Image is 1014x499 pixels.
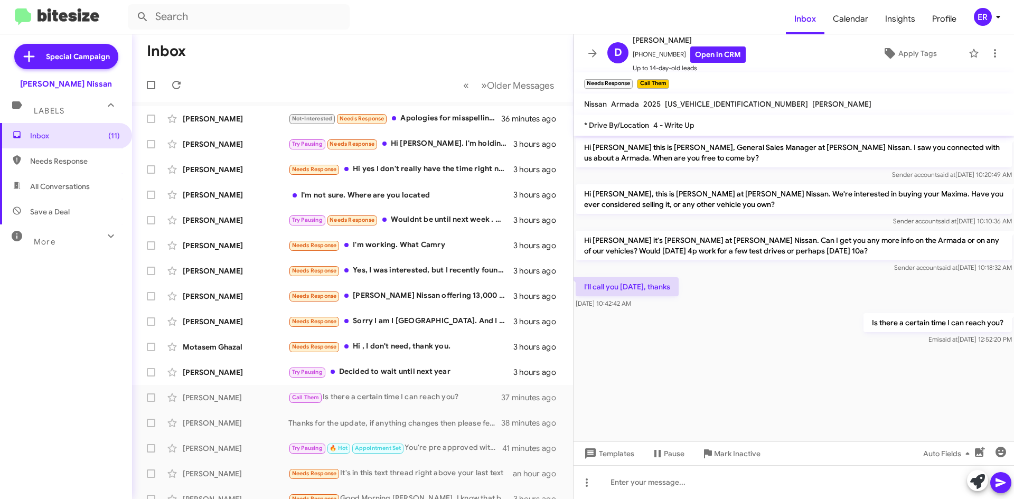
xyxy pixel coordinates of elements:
small: Call Them [637,79,669,89]
div: Decided to wait until next year [288,366,513,378]
span: Try Pausing [292,369,323,375]
p: Is there a certain time I can reach you? [863,313,1012,332]
a: Special Campaign [14,44,118,69]
div: Sorry I am I [GEOGRAPHIC_DATA]. And I don't think that you're gonna come down on that price at al... [288,315,513,327]
div: 37 minutes ago [501,392,565,403]
span: [PERSON_NAME] [633,34,746,46]
span: Sender account [DATE] 10:10:36 AM [893,217,1012,225]
span: All Conversations [30,181,90,192]
div: You're pre approved with Westlake Financial. Bring in your ID and proof of income so we can help ... [288,442,502,454]
div: Thanks for the update, if anything changes then please feel free to contact us here at [PERSON_NA... [288,418,501,428]
span: 🔥 Hot [330,445,348,451]
span: Sender account [DATE] 10:20:49 AM [892,171,1012,178]
button: ER [965,8,1002,26]
span: [PHONE_NUMBER] [633,46,746,63]
span: Sender account [DATE] 10:18:32 AM [894,263,1012,271]
span: Needs Response [292,318,337,325]
div: 3 hours ago [513,291,565,302]
p: Hi [PERSON_NAME] this is [PERSON_NAME], General Sales Manager at [PERSON_NAME] Nissan. I saw you ... [576,138,1012,167]
span: Nissan [584,99,607,109]
button: Pause [643,444,693,463]
span: Needs Response [330,140,374,147]
div: [PERSON_NAME] [183,291,288,302]
div: [PERSON_NAME] [183,139,288,149]
div: 41 minutes ago [502,443,565,454]
nav: Page navigation example [457,74,560,96]
span: Auto Fields [923,444,974,463]
span: Older Messages [487,80,554,91]
a: Insights [877,4,924,34]
button: Apply Tags [855,44,963,63]
span: * Drive By/Location [584,120,649,130]
div: 3 hours ago [513,190,565,200]
div: [PERSON_NAME] [183,316,288,327]
span: Call Them [292,394,320,401]
div: [PERSON_NAME] [183,418,288,428]
span: Pause [664,444,684,463]
span: 4 - Write Up [653,120,694,130]
div: Hi , I don't need, thank you. [288,341,513,353]
span: « [463,79,469,92]
div: 38 minutes ago [501,418,565,428]
span: said at [939,263,957,271]
span: [US_VEHICLE_IDENTIFICATION_NUMBER] [665,99,808,109]
span: Not-Interested [292,115,333,122]
div: [PERSON_NAME] [183,114,288,124]
div: Yes, I was interested, but I recently found a better deal. Thanks [288,265,513,277]
p: Hi [PERSON_NAME] it's [PERSON_NAME] at [PERSON_NAME] Nissan. Can I get you any more info on the A... [576,231,1012,260]
div: 3 hours ago [513,367,565,378]
div: [PERSON_NAME] Nissan offering 13,000 rebates I sure you can't beat that! [288,290,513,302]
span: Try Pausing [292,216,323,223]
span: D [614,44,622,61]
span: » [481,79,487,92]
div: Wouldnt be until next week . Waiting for the down payment money I will need [288,214,513,226]
h1: Inbox [147,43,186,60]
a: Calendar [824,4,877,34]
span: Needs Response [292,166,337,173]
span: Needs Response [292,293,337,299]
button: Previous [457,74,475,96]
button: Auto Fields [915,444,982,463]
div: [PERSON_NAME] [183,164,288,175]
button: Mark Inactive [693,444,769,463]
span: (11) [108,130,120,141]
span: Needs Response [292,267,337,274]
div: 3 hours ago [513,139,565,149]
p: I'll call you [DATE], thanks [576,277,679,296]
span: Needs Response [330,216,374,223]
div: Apologies for misspelling your name. I'm using talk to text because I had [MEDICAL_DATA]. [288,112,501,125]
span: Save a Deal [30,206,70,217]
span: [DATE] 10:42:42 AM [576,299,631,307]
span: Needs Response [340,115,384,122]
div: Hi [PERSON_NAME]. I'm holding off on buying a car right now for personal reasons. I told [PERSON_... [288,138,513,150]
small: Needs Response [584,79,633,89]
a: Open in CRM [690,46,746,63]
div: It's in this text thread right above your last text [288,467,513,479]
span: said at [937,171,955,178]
div: [PERSON_NAME] [183,392,288,403]
span: 2025 [643,99,661,109]
button: Next [475,74,560,96]
div: [PERSON_NAME] [183,190,288,200]
div: Motasem Ghazal [183,342,288,352]
p: Hi [PERSON_NAME], this is [PERSON_NAME] at [PERSON_NAME] Nissan. We're interested in buying your ... [576,184,1012,214]
span: Needs Response [30,156,120,166]
span: More [34,237,55,247]
div: [PERSON_NAME] Nissan [20,79,112,89]
div: 3 hours ago [513,240,565,251]
div: [PERSON_NAME] [183,240,288,251]
span: Inbox [30,130,120,141]
button: Templates [574,444,643,463]
span: Special Campaign [46,51,110,62]
span: Apply Tags [898,44,937,63]
div: [PERSON_NAME] [183,266,288,276]
div: [PERSON_NAME] [183,215,288,225]
div: 3 hours ago [513,342,565,352]
a: Inbox [786,4,824,34]
div: 3 hours ago [513,266,565,276]
div: an hour ago [513,468,565,479]
span: Appointment Set [355,445,401,451]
